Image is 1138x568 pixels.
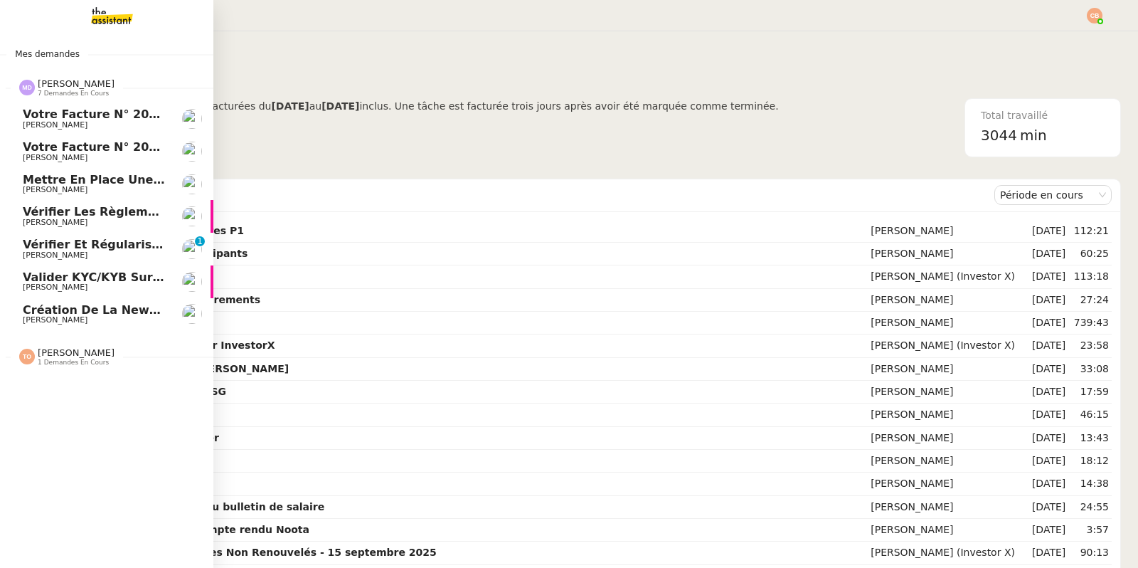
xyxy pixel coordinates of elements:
td: 46:15 [1068,404,1112,426]
td: [PERSON_NAME] [868,404,1026,426]
td: 60:25 [1068,243,1112,265]
strong: Appeler l'étude d'huissier [75,432,219,443]
img: users%2FHIWaaSoTa5U8ssS5t403NQMyZZE3%2Favatar%2Fa4be050e-05fa-4f28-bbe7-e7e8e4788720 [182,206,202,226]
span: Mes demandes [6,47,88,61]
td: [DATE] [1027,243,1069,265]
td: [PERSON_NAME] (Investor X) [868,335,1026,357]
span: Vérifier les règlements des factures CESE [23,205,299,219]
span: [PERSON_NAME] [23,283,87,292]
td: [PERSON_NAME] [868,519,1026,542]
td: 739:43 [1068,312,1112,335]
b: [DATE] [271,100,309,112]
td: [DATE] [1027,289,1069,312]
td: [PERSON_NAME] [868,358,1026,381]
img: users%2FDBF5gIzOT6MfpzgDQC7eMkIK8iA3%2Favatar%2Fd943ca6c-06ba-4e73-906b-d60e05e423d3 [182,304,202,324]
td: 27:24 [1068,289,1112,312]
img: users%2F9mvJqJUvllffspLsQzytnd0Nt4c2%2Favatar%2F82da88e3-d90d-4e39-b37d-dcb7941179ae [182,239,202,259]
td: [PERSON_NAME] [868,427,1026,450]
b: [DATE] [321,100,359,112]
td: [DATE] [1027,473,1069,495]
td: [PERSON_NAME] [868,243,1026,265]
td: [PERSON_NAME] [868,312,1026,335]
td: 17:59 [1068,381,1112,404]
td: 112:21 [1068,220,1112,243]
td: 3:57 [1068,519,1112,542]
td: [DATE] [1027,404,1069,426]
div: Total travaillé [981,107,1105,124]
td: [DATE] [1027,358,1069,381]
span: Mettre en place une procédure mensuelle [23,173,292,186]
nz-select-item: Période en cours [1000,186,1106,204]
span: 7 demandes en cours [38,90,109,98]
span: 1 demandes en cours [38,359,109,367]
img: svg [19,80,35,95]
td: [PERSON_NAME] (Investor X) [868,542,1026,564]
img: users%2FHIWaaSoTa5U8ssS5t403NQMyZZE3%2Favatar%2Fa4be050e-05fa-4f28-bbe7-e7e8e4788720 [182,109,202,129]
td: [DATE] [1027,381,1069,404]
span: 3044 [981,127,1017,144]
td: [DATE] [1027,519,1069,542]
td: [PERSON_NAME] [868,220,1026,243]
td: 90:13 [1068,542,1112,564]
td: 13:43 [1068,427,1112,450]
span: [PERSON_NAME] [38,347,115,358]
img: users%2FDBF5gIzOT6MfpzgDQC7eMkIK8iA3%2Favatar%2Fd943ca6c-06ba-4e73-906b-d60e05e423d3 [182,272,202,292]
td: 33:08 [1068,358,1112,381]
td: [PERSON_NAME] [868,450,1026,473]
td: 23:58 [1068,335,1112,357]
span: [PERSON_NAME] [38,78,115,89]
p: 1 [197,236,203,249]
span: Valider KYC/KYB sur Overlord [23,270,213,284]
span: [PERSON_NAME] [23,315,87,325]
span: [PERSON_NAME] [23,185,87,194]
img: svg [1087,8,1102,23]
span: inclus. Une tâche est facturée trois jours après avoir été marquée comme terminée. [359,100,778,112]
span: Votre Facture N° 202510AMA1325 - ENGIE ENERGIE SERVICES [23,107,418,121]
span: au [309,100,321,112]
td: 14:38 [1068,473,1112,495]
span: [PERSON_NAME] [23,120,87,130]
span: [PERSON_NAME] [23,251,87,260]
span: min [1020,124,1047,147]
td: [DATE] [1027,265,1069,288]
td: [DATE] [1027,450,1069,473]
span: [PERSON_NAME] [23,218,87,227]
div: Demandes [72,181,994,209]
strong: Suppression des Membres Non Renouvelés - 15 septembre 2025 [75,547,437,558]
td: [DATE] [1027,496,1069,519]
img: svg [19,349,35,364]
span: Votre Facture N° 202510AMA1324 - ENGIE ENERGIE SERVICES [23,140,418,154]
span: [PERSON_NAME] [23,153,87,162]
td: [PERSON_NAME] [868,289,1026,312]
td: [DATE] [1027,220,1069,243]
td: [DATE] [1027,542,1069,564]
td: [PERSON_NAME] [868,473,1026,495]
img: users%2FDBF5gIzOT6MfpzgDQC7eMkIK8iA3%2Favatar%2Fd943ca6c-06ba-4e73-906b-d60e05e423d3 [182,174,202,194]
td: [DATE] [1027,335,1069,357]
td: 113:18 [1068,265,1112,288]
nz-badge-sup: 1 [195,236,205,246]
td: 24:55 [1068,496,1112,519]
td: [DATE] [1027,427,1069,450]
img: users%2FHIWaaSoTa5U8ssS5t403NQMyZZE3%2Favatar%2Fa4be050e-05fa-4f28-bbe7-e7e8e4788720 [182,142,202,162]
td: [PERSON_NAME] [868,381,1026,404]
td: [DATE] [1027,312,1069,335]
span: Création de la newsletter UMento - Circle - [DATE] [23,303,350,317]
td: [PERSON_NAME] [868,496,1026,519]
span: Vérifier et régulariser les factures [23,238,250,251]
td: [PERSON_NAME] (Investor X) [868,265,1026,288]
td: 18:12 [1068,450,1112,473]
